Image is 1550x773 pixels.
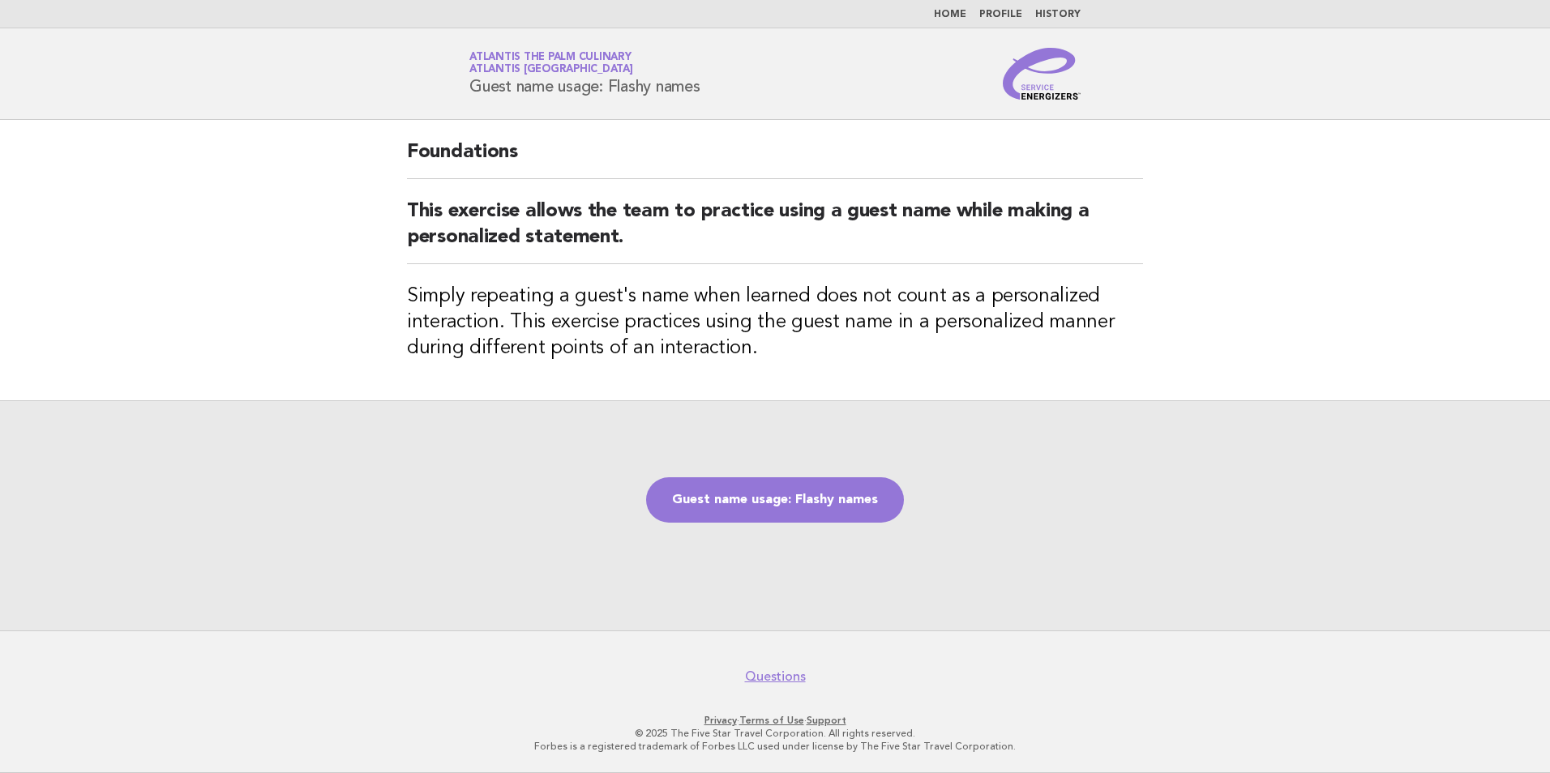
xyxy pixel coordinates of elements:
[739,715,804,726] a: Terms of Use
[745,668,806,685] a: Questions
[1035,10,1081,19] a: History
[934,10,966,19] a: Home
[279,727,1271,740] p: © 2025 The Five Star Travel Corporation. All rights reserved.
[407,284,1143,361] h3: Simply repeating a guest's name when learned does not count as a personalized interaction. This e...
[279,714,1271,727] p: · ·
[407,199,1143,264] h2: This exercise allows the team to practice using a guest name while making a personalized statement.
[979,10,1022,19] a: Profile
[279,740,1271,753] p: Forbes is a registered trademark of Forbes LLC used under license by The Five Star Travel Corpora...
[646,477,904,523] a: Guest name usage: Flashy names
[807,715,846,726] a: Support
[704,715,737,726] a: Privacy
[469,53,700,95] h1: Guest name usage: Flashy names
[1003,48,1081,100] img: Service Energizers
[407,139,1143,179] h2: Foundations
[469,65,633,75] span: Atlantis [GEOGRAPHIC_DATA]
[469,52,633,75] a: Atlantis The Palm CulinaryAtlantis [GEOGRAPHIC_DATA]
